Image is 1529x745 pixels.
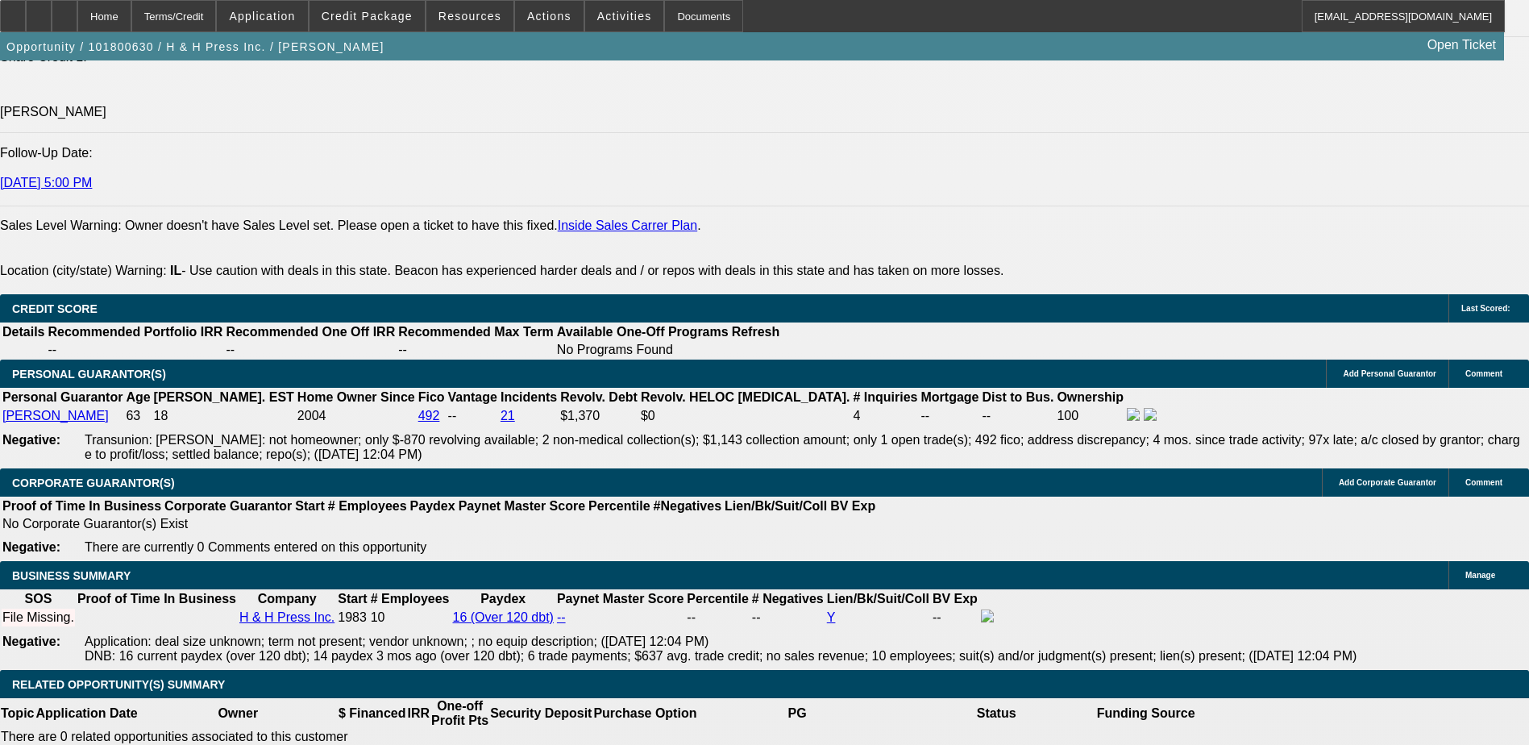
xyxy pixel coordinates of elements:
b: [PERSON_NAME]. EST [154,390,294,404]
span: 10 [371,610,385,624]
a: H & H Press Inc. [239,610,334,624]
b: Mortgage [921,390,979,404]
a: 492 [418,409,440,422]
td: No Programs Found [556,342,729,358]
td: -- [920,407,980,425]
b: Negative: [2,635,60,648]
div: -- [687,610,748,625]
b: BV Exp [933,592,978,606]
b: Start [295,499,324,513]
span: CORPORATE GUARANTOR(S) [12,477,175,489]
th: Proof of Time In Business [2,498,162,514]
span: Manage [1465,571,1495,580]
th: Available One-Off Programs [556,324,729,340]
td: -- [447,407,498,425]
th: Proof of Time In Business [77,591,237,607]
td: 100 [1056,407,1124,425]
span: 2004 [297,409,326,422]
span: Application [229,10,295,23]
span: RELATED OPPORTUNITY(S) SUMMARY [12,678,225,691]
b: Paynet Master Score [557,592,683,606]
b: Negative: [2,433,60,447]
b: # Employees [328,499,407,513]
button: Application [217,1,307,31]
a: [PERSON_NAME] [2,409,109,422]
span: BUSINESS SUMMARY [12,569,131,582]
b: BV Exp [830,499,875,513]
td: -- [982,407,1055,425]
img: facebook-icon.png [981,610,994,622]
b: Revolv. Debt [560,390,638,404]
th: Status [897,698,1096,729]
span: Application: deal size unknown; term not present; vendor unknown; ; no equip description; ([DATE]... [85,635,708,648]
b: Paynet Master Score [459,499,585,513]
th: Security Deposit [489,698,592,729]
a: 21 [501,409,515,422]
th: One-off Profit Pts [430,698,489,729]
th: Funding Source [1096,698,1196,729]
button: Activities [585,1,664,31]
td: $0 [640,407,851,425]
b: Home Owner Since [297,390,415,404]
b: Fico [418,390,445,404]
label: - Use caution with deals in this state. Beacon has experienced harder deals and / or repos with d... [170,264,1003,277]
td: -- [47,342,223,358]
td: No Corporate Guarantor(s) Exist [2,516,883,532]
b: IL [170,264,181,277]
th: Refresh [731,324,781,340]
th: Recommended Portfolio IRR [47,324,223,340]
b: Incidents [501,390,557,404]
label: Owner doesn't have Sales Level set. Please open a ticket to have this fixed. . [125,219,701,232]
button: Credit Package [310,1,425,31]
b: Ownership [1057,390,1124,404]
a: 16 (Over 120 dbt) [453,610,554,624]
b: Corporate Guarantor [164,499,292,513]
td: -- [225,342,396,358]
span: Activities [597,10,652,23]
a: Open Ticket [1421,31,1502,59]
a: Y [827,610,836,624]
a: Inside Sales Carrer Plan [558,219,697,232]
b: #Negatives [654,499,722,513]
button: Actions [515,1,584,31]
span: Resources [438,10,501,23]
span: Actions [527,10,571,23]
b: Paydex [410,499,455,513]
b: Percentile [588,499,650,513]
td: -- [397,342,555,358]
span: Comment [1465,478,1502,487]
th: SOS [2,591,75,607]
th: Purchase Option [592,698,697,729]
a: -- [557,610,566,624]
span: Opportunity / 101800630 / H & H Press Inc. / [PERSON_NAME] [6,40,384,53]
span: Transunion: [PERSON_NAME]: not homeowner; only $-870 revolving available; 2 non-medical collectio... [85,433,1520,461]
b: Age [126,390,150,404]
button: Resources [426,1,513,31]
div: -- [752,610,824,625]
th: Details [2,324,45,340]
b: Paydex [480,592,526,606]
th: Application Date [35,698,138,729]
span: There are currently 0 Comments entered on this opportunity [85,540,426,554]
span: Last Scored: [1461,304,1510,313]
td: $1,370 [559,407,638,425]
b: Lien/Bk/Suit/Coll [725,499,827,513]
td: 63 [125,407,151,425]
b: Revolv. HELOC [MEDICAL_DATA]. [641,390,850,404]
b: Start [338,592,367,606]
b: Personal Guarantor [2,390,123,404]
span: CREDIT SCORE [12,302,98,315]
td: 18 [153,407,295,425]
span: Comment [1465,369,1502,378]
th: $ Financed [338,698,407,729]
b: Negative: [2,540,60,554]
b: Company [258,592,317,606]
td: 4 [852,407,918,425]
td: -- [932,609,978,626]
td: 1983 [337,609,368,626]
span: PERSONAL GUARANTOR(S) [12,368,166,381]
b: Dist to Bus. [983,390,1054,404]
b: # Inquiries [853,390,917,404]
b: Percentile [687,592,748,606]
b: # Negatives [752,592,824,606]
